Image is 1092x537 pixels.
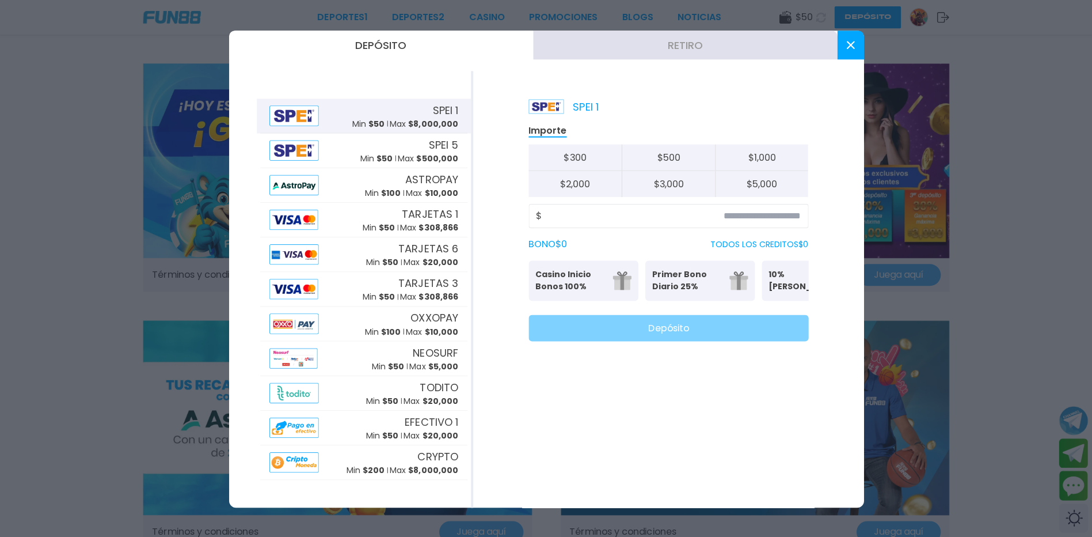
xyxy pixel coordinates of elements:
img: Alipay [270,244,319,264]
span: $ 8,000,000 [409,463,458,475]
span: $ 20,000 [423,256,458,267]
img: Platform Logo [528,99,564,114]
button: AlipayASTROPAYMin $100Max $10,000 [257,168,471,202]
img: Alipay [270,278,318,298]
p: Min [347,463,385,475]
button: Retiro [533,31,836,59]
span: $ 50 [377,152,393,164]
span: $ 20,000 [423,429,458,440]
span: $ 100 [382,325,401,336]
p: Max [404,394,458,406]
p: TODOS LOS CREDITOS $ 0 [710,238,808,250]
p: Max [404,256,458,268]
span: $ 20,000 [423,394,458,406]
button: Depósito [230,31,533,59]
span: $ 5,000 [428,360,458,371]
button: Primer Bono Diario 25% [645,260,754,300]
span: $ [536,209,542,222]
img: Alipay [270,105,319,126]
span: CRYPTO [418,448,458,463]
button: AlipayTODITOMin $50Max $20,000 [257,375,471,410]
p: Importe [528,124,566,137]
p: Max [401,290,458,302]
button: AlipayNEOSURFMin $50Max $5,000 [257,341,471,375]
span: $ 50 [379,221,395,233]
p: Min [363,290,395,302]
p: SPEI 1 [528,99,598,114]
img: Alipay [270,313,319,333]
span: $ 200 [363,463,385,475]
p: Min [353,118,385,130]
img: Alipay [270,382,319,402]
p: Min [366,187,401,199]
button: $2,000 [528,171,622,196]
span: $ 10,000 [425,325,458,336]
img: Alipay [270,140,319,160]
span: TARJETAS 3 [399,275,458,290]
p: Min [361,152,393,164]
span: $ 500,000 [417,152,458,164]
button: AlipayTARJETAS 3Min $50Max $308,866 [257,271,471,306]
p: Min [367,429,399,441]
p: Max [398,152,458,164]
span: $ 50 [383,429,399,440]
p: Min [372,360,405,372]
p: Max [390,118,458,130]
p: Max [390,463,458,475]
span: $ 50 [389,360,405,371]
button: $500 [621,144,714,171]
button: $1,000 [714,144,808,171]
button: AlipaySPEI 1Min $50Max $8,000,000 [257,99,471,133]
span: SPEI 1 [433,102,458,118]
img: Alipay [270,347,318,368]
span: $ 50 [379,290,395,302]
p: Max [406,187,458,199]
p: 10% [PERSON_NAME] [768,268,838,292]
span: TARJETAS 1 [402,206,458,221]
span: $ 100 [382,187,401,198]
img: Alipay [270,209,318,229]
span: EFECTIVO 1 [405,413,458,429]
p: Max [404,429,458,441]
p: Min [366,325,401,337]
button: AlipayTARJETAS 1Min $50Max $308,866 [257,202,471,237]
span: TODITO [420,379,458,394]
button: Depósito [528,314,808,341]
p: Max [401,221,458,233]
img: gift [729,271,747,289]
span: OXXOPAY [411,309,458,325]
label: BONO $ 0 [528,237,567,251]
span: ASTROPAY [406,171,458,187]
span: $ 50 [369,118,385,129]
button: AlipaySPEI 5Min $50Max $500,000 [257,133,471,168]
button: AlipayOXXOPAYMin $100Max $10,000 [257,306,471,341]
p: Min [363,221,395,233]
p: Min [367,256,399,268]
span: $ 50 [383,256,399,267]
span: $ 308,866 [419,221,458,233]
span: $ 308,866 [419,290,458,302]
button: $5,000 [714,171,808,196]
button: $300 [528,144,622,171]
img: Alipay [270,417,319,437]
p: Min [367,394,399,406]
span: NEOSURF [413,344,458,360]
span: $ 50 [383,394,399,406]
button: AlipayTARJETAS 6Min $50Max $20,000 [257,237,471,271]
img: Alipay [270,451,319,471]
p: Max [410,360,458,372]
button: AlipayCRYPTOMin $200Max $8,000,000 [257,444,471,479]
span: TARJETAS 6 [399,240,458,256]
p: Max [406,325,458,337]
p: Primer Bono Diario 25% [652,268,722,292]
img: gift [612,271,631,289]
button: AlipayEFECTIVO 1Min $50Max $20,000 [257,410,471,444]
button: 10% [PERSON_NAME] [761,260,870,300]
span: $ 10,000 [425,187,458,198]
button: $3,000 [621,171,714,196]
p: Casino Inicio Bonos 100% [535,268,606,292]
span: $ 8,000,000 [409,118,458,129]
img: Alipay [270,175,319,195]
button: Casino Inicio Bonos 100% [528,260,638,300]
span: SPEI 5 [429,137,458,152]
